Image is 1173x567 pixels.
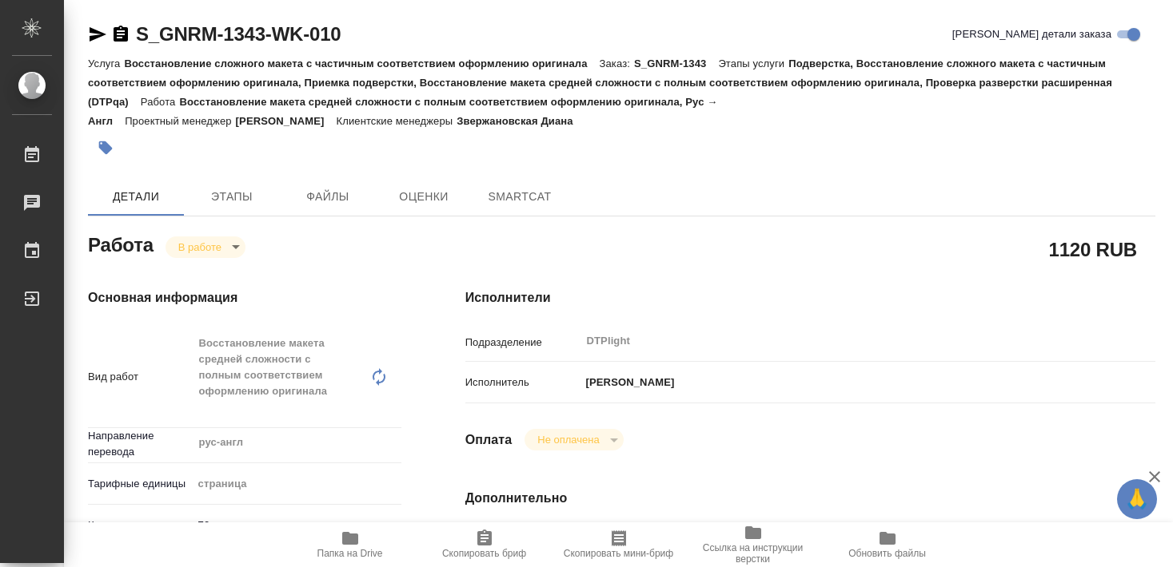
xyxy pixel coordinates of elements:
[124,57,599,69] p: Восстановление сложного макета с частичным соответствием оформлению оригинала
[634,57,718,69] p: S_GNRM-1343
[88,96,717,127] p: Восстановление макета средней сложности с полным соответствием оформлению оригинала, Рус → Англ
[88,476,193,492] p: Тарифные единицы
[166,236,245,258] div: В работе
[193,513,401,537] input: ✎ Введи что-нибудь
[136,23,341,45] a: S_GNRM-1343-WK-010
[718,57,788,69] p: Этапы услуги
[98,187,174,207] span: Детали
[1117,479,1157,519] button: 🙏
[88,57,1112,108] p: Подверстка, Восстановление сложного макета с частичным соответствием оформлению оригинала, Приемк...
[337,115,457,127] p: Клиентские менеджеры
[174,240,226,254] button: В работе
[481,187,558,207] span: SmartCat
[564,548,673,559] span: Скопировать мини-бриф
[600,57,634,69] p: Заказ:
[317,548,383,559] span: Папка на Drive
[1049,236,1137,263] h2: 1120 RUB
[88,517,193,533] p: Кол-во единиц
[289,187,366,207] span: Файлы
[88,288,401,307] h4: Основная информация
[88,130,123,165] button: Добавить тэг
[88,57,124,69] p: Услуга
[465,489,1155,508] h4: Дополнительно
[141,96,180,108] p: Работа
[442,548,526,559] span: Скопировать бриф
[457,115,585,127] p: Звержановская Диана
[194,187,270,207] span: Этапы
[236,115,337,127] p: [PERSON_NAME]
[88,428,193,460] p: Направление перевода
[952,26,1111,42] span: [PERSON_NAME] детали заказа
[283,522,417,567] button: Папка на Drive
[88,229,154,258] h2: Работа
[385,187,462,207] span: Оценки
[465,288,1155,307] h4: Исполнители
[525,429,623,450] div: В работе
[581,375,675,391] p: [PERSON_NAME]
[465,335,581,351] p: Подразделение
[820,522,955,567] button: Обновить файлы
[88,25,107,44] button: Скопировать ссылку для ЯМессенджера
[848,548,926,559] span: Обновить файлы
[533,433,604,446] button: Не оплачена
[417,522,552,567] button: Скопировать бриф
[552,522,686,567] button: Скопировать мини-бриф
[465,430,513,450] h4: Оплата
[125,115,235,127] p: Проектный менеджер
[465,375,581,391] p: Исполнитель
[696,542,811,565] span: Ссылка на инструкции верстки
[88,369,193,385] p: Вид работ
[1123,482,1151,516] span: 🙏
[111,25,130,44] button: Скопировать ссылку
[686,522,820,567] button: Ссылка на инструкции верстки
[193,470,401,498] div: страница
